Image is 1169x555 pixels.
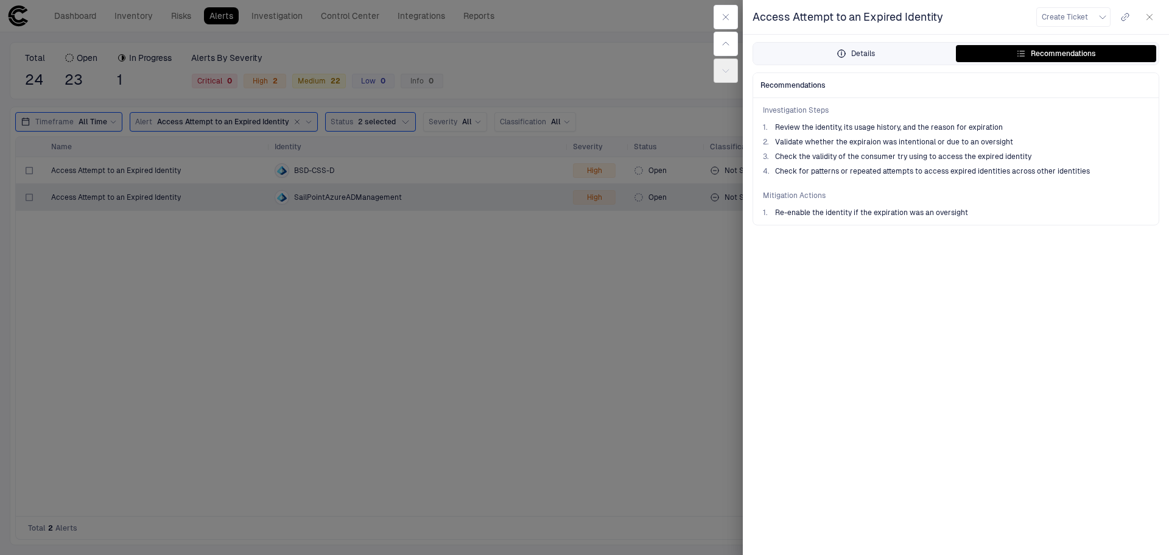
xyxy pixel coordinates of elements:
[1036,7,1111,27] button: Create Ticket
[775,208,968,217] span: Re-enable the identity if the expiration was an oversight
[760,80,826,90] span: Recommendations
[1016,49,1096,58] div: Recommendations
[775,166,1090,176] span: Check for patterns or repeated attempts to access expired identities across other identities
[775,137,1013,147] span: Validate whether the expiraion was intentional or due to an oversight
[763,105,1149,115] span: Investigation Steps
[763,152,770,161] span: 3 .
[775,152,1031,161] span: Check the validity of the consumer try using to access the expired identity
[837,49,875,58] div: Details
[763,122,770,132] span: 1 .
[1042,12,1088,22] span: Create Ticket
[763,208,770,217] span: 1 .
[753,10,943,24] span: Access Attempt to an Expired Identity
[763,137,770,147] span: 2 .
[763,191,1149,200] span: Mitigation Actions
[775,122,1003,132] span: Review the identity, its usage history, and the reason for expiration
[763,166,770,176] span: 4 .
